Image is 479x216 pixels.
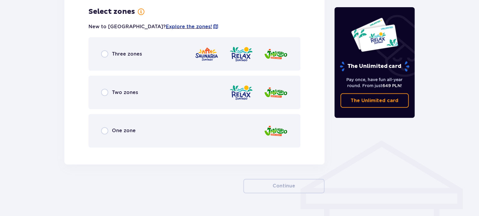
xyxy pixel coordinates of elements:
a: Explore the zones! [166,23,212,30]
img: Two entry cards to Suntago with the word 'UNLIMITED RELAX', featuring a white background with tro... [351,17,399,52]
span: 649 PLN [382,83,401,88]
img: Jamango [264,46,288,63]
img: Relax [229,84,253,101]
p: The Unlimited card [339,61,410,72]
h3: Select zones [88,7,135,16]
img: Jamango [264,84,288,101]
img: Saunaria [195,46,219,63]
p: Continue [273,183,295,190]
p: Pay once, have fun all-year round. From just ! [341,77,409,89]
img: Jamango [264,123,288,140]
span: One zone [112,128,136,134]
button: Continue [243,179,325,193]
span: Two zones [112,89,138,96]
span: Three zones [112,51,142,57]
p: The Unlimited card [351,97,399,104]
a: The Unlimited card [341,93,409,108]
img: Relax [229,46,253,63]
p: New to [GEOGRAPHIC_DATA]? [88,23,219,30]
